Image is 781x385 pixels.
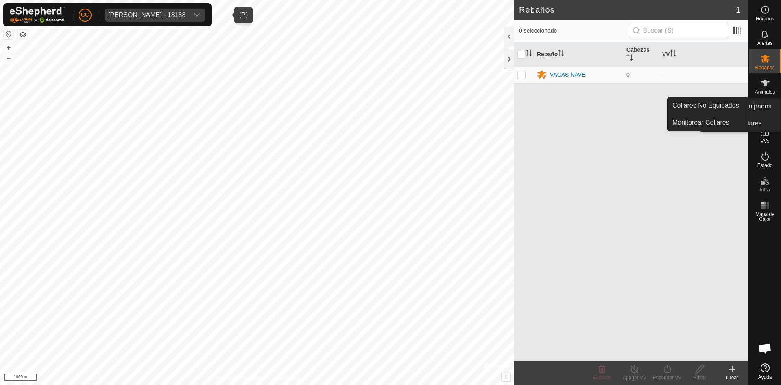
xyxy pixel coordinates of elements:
[668,114,748,131] a: Monitorear Collares
[751,212,779,222] span: Mapa de Calor
[623,42,659,67] th: Cabezas
[760,187,770,192] span: Infra
[215,374,262,382] a: Política de Privacidad
[670,51,676,57] p-sorticon: Activar para ordenar
[630,22,728,39] input: Buscar (S)
[668,97,748,114] a: Collares No Equipados
[81,11,89,19] span: CC
[105,9,189,22] span: Jose Carlos Gargallo Castel - 18188
[755,90,775,95] span: Animales
[756,16,774,21] span: Horarios
[749,360,781,383] a: Ayuda
[757,41,772,46] span: Alertas
[108,12,185,18] div: [PERSON_NAME] - 18188
[757,163,772,168] span: Estado
[272,374,299,382] a: Contáctenos
[18,30,28,40] button: Capas del Mapa
[189,9,205,22] div: dropdown trigger
[4,43,13,53] button: +
[626,71,630,78] span: 0
[659,66,748,83] td: -
[626,55,633,62] p-sorticon: Activar para ordenar
[618,374,651,381] div: Apagar VV
[534,42,623,67] th: Rebaño
[716,374,748,381] div: Crear
[593,375,611,381] span: Eliminar
[526,51,532,57] p-sorticon: Activar para ordenar
[758,375,772,380] span: Ayuda
[736,4,740,16] span: 1
[4,53,13,63] button: –
[519,26,630,35] span: 0 seleccionado
[519,5,736,15] h2: Rebaños
[502,372,510,381] button: i
[659,42,748,67] th: VV
[4,29,13,39] button: Restablecer Mapa
[10,7,65,23] img: Logo Gallagher
[760,139,769,143] span: VVs
[550,70,585,79] div: VACAS NAVE
[755,65,774,70] span: Rebaños
[651,374,683,381] div: Encender VV
[672,118,729,128] span: Monitorear Collares
[558,51,564,57] p-sorticon: Activar para ordenar
[505,373,507,380] span: i
[672,101,739,110] span: Collares No Equipados
[683,374,716,381] div: Editar
[753,336,777,361] a: Chat abierto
